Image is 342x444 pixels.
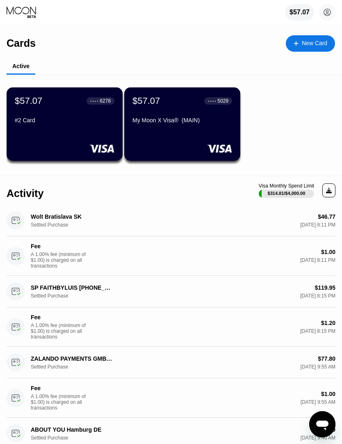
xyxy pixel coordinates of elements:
div: SP FAITHBYLUIS [PHONE_NUMBER] US [31,284,113,291]
div: Settled Purchase [31,435,72,441]
div: $1.20 [321,320,335,326]
div: 6278 [100,98,111,104]
div: $314.81 / $4,000.00 [268,191,306,196]
div: Fee [31,314,113,320]
div: ABOUT YOU Hamburg DE [31,426,113,433]
div: My Moon X Visa® (MAIN) [132,117,232,124]
div: New Card [302,40,327,47]
div: Cards [7,37,36,49]
div: 5029 [217,98,228,104]
div: $46.77 [318,213,335,220]
div: ● ● ● ● [208,100,216,102]
div: ZALANDO PAYMENTS GMBH BERLIN DE [31,355,113,362]
div: $119.95 [315,284,335,291]
div: [DATE] 8:11 PM [300,257,335,263]
div: Fee [31,385,113,391]
div: $57.07 [285,4,314,21]
div: $57.07● ● ● ●6278#2 Card [7,87,123,161]
div: $57.07 [290,9,310,16]
div: New Card [286,35,335,52]
div: FeeA 1.00% fee (minimum of $1.00) is charged on all transactions$1.20[DATE] 8:15 PM [7,307,335,347]
div: A 1.00% fee (minimum of $1.00) is charged on all transactions [31,394,92,411]
div: FeeA 1.00% fee (minimum of $1.00) is charged on all transactions$1.00[DATE] 8:11 PM [7,236,335,276]
div: FeeA 1.00% fee (minimum of $1.00) is charged on all transactions$1.00[DATE] 9:55 AM [7,378,335,418]
div: A 1.00% fee (minimum of $1.00) is charged on all transactions [31,252,92,269]
div: SP FAITHBYLUIS [PHONE_NUMBER] USSettled Purchase$119.95[DATE] 8:15 PM [7,276,335,307]
div: [DATE] 8:11 PM [300,222,335,228]
div: #2 Card [15,117,114,124]
div: $77.80 [318,355,335,362]
div: [DATE] 8:15 PM [300,293,335,299]
div: ZALANDO PAYMENTS GMBH BERLIN DESettled Purchase$77.80[DATE] 9:55 AM [7,347,335,378]
div: Settled Purchase [31,293,72,299]
div: $57.07● ● ● ●5029My Moon X Visa® (MAIN) [124,87,240,161]
div: Visa Monthly Spend Limit [259,183,314,189]
div: ● ● ● ● [90,100,98,102]
div: $57.07 [132,96,160,106]
div: $1.00 [321,391,335,397]
div: Settled Purchase [31,364,72,370]
div: Fee [31,243,113,249]
iframe: Button to launch messaging window [309,411,335,437]
div: $1.00 [321,249,335,255]
div: Settled Purchase [31,222,72,228]
div: Visa Monthly Spend Limit$314.81/$4,000.00 [259,183,314,198]
div: [DATE] 9:55 AM [301,364,335,370]
div: $57.07 [15,96,42,106]
div: Active [12,63,30,69]
div: Activity [7,188,43,199]
div: Wolt Bratislava SK [31,213,113,220]
div: [DATE] 9:40 AM [301,435,335,441]
div: [DATE] 9:55 AM [301,399,335,405]
div: Wolt Bratislava SKSettled Purchase$46.77[DATE] 8:11 PM [7,205,335,236]
div: [DATE] 8:15 PM [300,328,335,334]
div: A 1.00% fee (minimum of $1.00) is charged on all transactions [31,323,92,340]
